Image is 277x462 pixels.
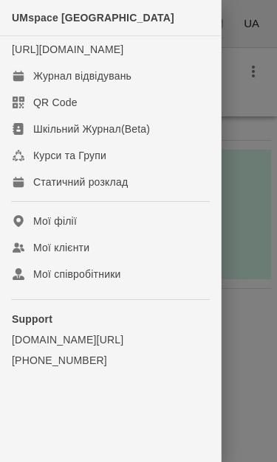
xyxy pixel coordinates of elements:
[12,353,209,368] a: [PHONE_NUMBER]
[12,43,123,55] a: [URL][DOMAIN_NAME]
[33,175,128,189] div: Статичний розклад
[33,95,78,110] div: QR Code
[33,267,121,281] div: Мої співробітники
[12,332,209,347] a: [DOMAIN_NAME][URL]
[33,240,89,255] div: Мої клієнти
[33,148,106,163] div: Курси та Групи
[33,69,131,83] div: Журнал відвідувань
[33,122,150,136] div: Шкільний Журнал(Beta)
[33,214,77,228] div: Мої філії
[12,312,209,326] p: Support
[12,12,174,24] span: UMspace [GEOGRAPHIC_DATA]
